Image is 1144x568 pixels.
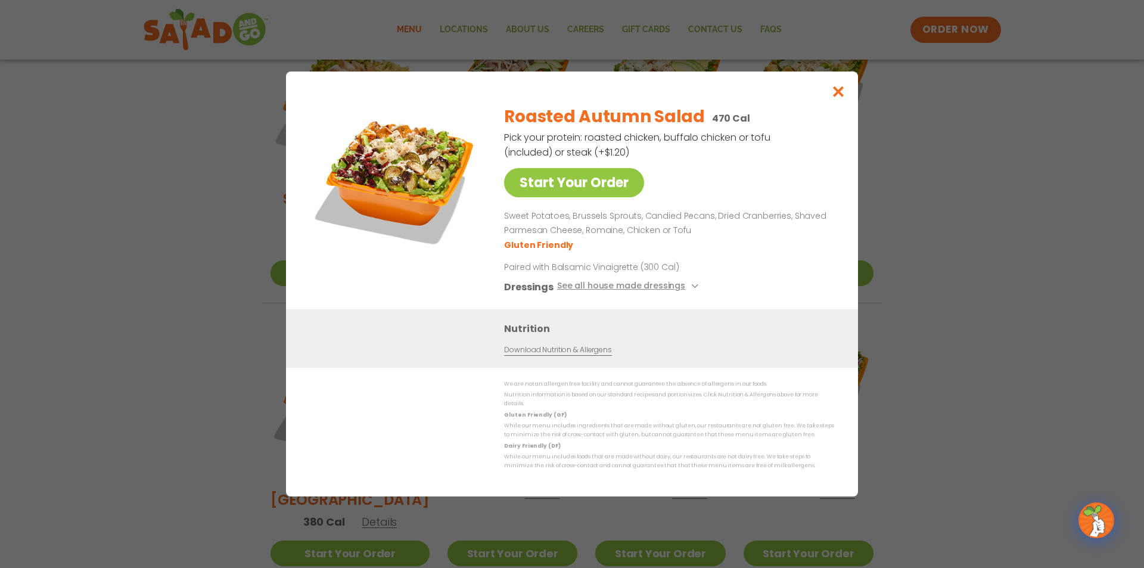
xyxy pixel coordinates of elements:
[504,380,834,389] p: We are not an allergen free facility and cannot guarantee the absence of allergens in our foods.
[504,209,829,238] p: Sweet Potatoes, Brussels Sprouts, Candied Pecans, Dried Cranberries, Shaved Parmesan Cheese, Roma...
[504,104,704,129] h2: Roasted Autumn Salad
[504,390,834,409] p: Nutrition information is based on our standard recipes and portion sizes. Click Nutrition & Aller...
[712,111,750,126] p: 470 Cal
[504,239,575,252] li: Gluten Friendly
[504,442,560,449] strong: Dairy Friendly (DF)
[504,421,834,440] p: While our menu includes ingredients that are made without gluten, our restaurants are not gluten ...
[504,411,566,418] strong: Gluten Friendly (GF)
[504,280,554,294] h3: Dressings
[504,168,644,197] a: Start Your Order
[504,321,840,336] h3: Nutrition
[504,261,725,274] p: Paired with Balsamic Vinaigrette (300 Cal)
[819,72,858,111] button: Close modal
[504,344,611,356] a: Download Nutrition & Allergens
[557,280,702,294] button: See all house made dressings
[504,452,834,471] p: While our menu includes foods that are made without dairy, our restaurants are not dairy free. We...
[313,95,480,262] img: Featured product photo for Roasted Autumn Salad
[1080,504,1113,537] img: wpChatIcon
[504,130,772,160] p: Pick your protein: roasted chicken, buffalo chicken or tofu (included) or steak (+$1.20)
